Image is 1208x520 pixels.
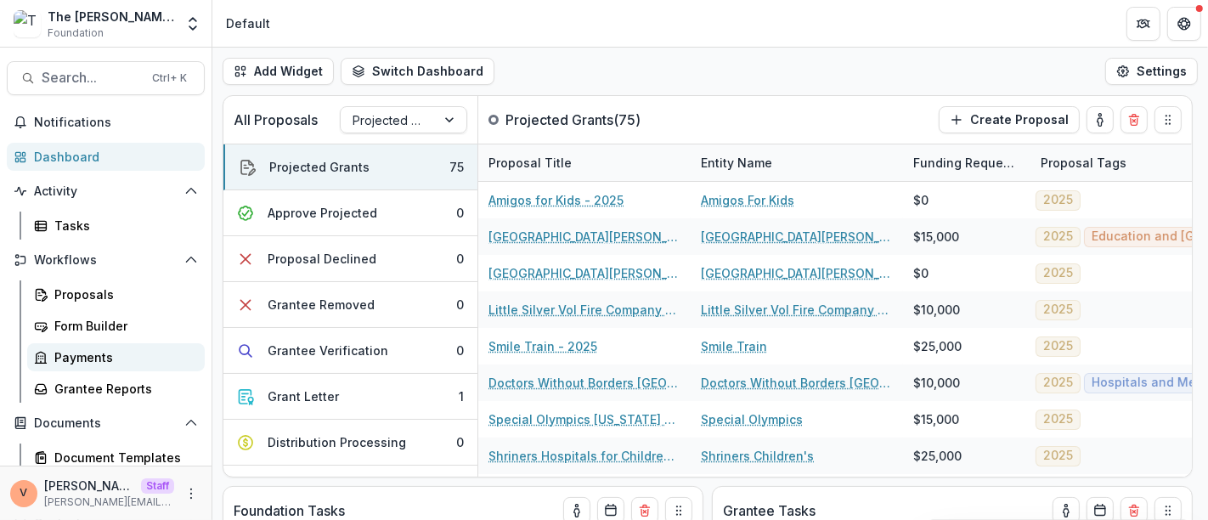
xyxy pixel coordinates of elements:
[223,144,477,190] button: Projected Grants75
[456,296,464,314] div: 0
[54,317,191,335] div: Form Builder
[268,250,376,268] div: Proposal Declined
[268,296,375,314] div: Grantee Removed
[44,495,174,510] p: [PERSON_NAME][EMAIL_ADDRESS][DOMAIN_NAME]
[478,144,691,181] div: Proposal Title
[223,374,477,420] button: Grant Letter1
[505,110,641,130] p: Projected Grants ( 75 )
[181,7,205,41] button: Open entity switcher
[54,380,191,398] div: Grantee Reports
[54,285,191,303] div: Proposals
[268,342,388,359] div: Grantee Verification
[1030,154,1137,172] div: Proposal Tags
[1043,229,1073,244] span: 2025
[27,375,205,403] a: Grantee Reports
[456,342,464,359] div: 0
[7,143,205,171] a: Dashboard
[488,447,680,465] a: Shriners Hospitals for Children - 2025
[7,246,205,274] button: Open Workflows
[701,228,893,246] a: [GEOGRAPHIC_DATA][PERSON_NAME]
[701,410,803,428] a: Special Olympics
[1126,7,1160,41] button: Partners
[701,301,893,319] a: Little Silver Vol Fire Company No. 1
[141,478,174,494] p: Staff
[268,387,339,405] div: Grant Letter
[149,69,190,88] div: Ctrl + K
[48,8,174,25] div: The [PERSON_NAME] Foundation
[268,433,406,451] div: Distribution Processing
[27,212,205,240] a: Tasks
[1043,302,1073,317] span: 2025
[223,420,477,466] button: Distribution Processing0
[1043,449,1073,463] span: 2025
[34,116,198,130] span: Notifications
[449,158,464,176] div: 75
[14,10,41,37] img: The Brunetti Foundation
[701,374,893,392] a: Doctors Without Borders [GEOGRAPHIC_DATA]
[913,301,960,319] div: $10,000
[913,447,962,465] div: $25,000
[181,483,201,504] button: More
[223,328,477,374] button: Grantee Verification0
[34,148,191,166] div: Dashboard
[1043,376,1073,390] span: 2025
[913,191,929,209] div: $0
[34,253,178,268] span: Workflows
[223,236,477,282] button: Proposal Declined0
[903,154,1030,172] div: Funding Requested
[44,477,134,495] p: [PERSON_NAME]
[1043,266,1073,280] span: 2025
[488,301,680,319] a: Little Silver Vol Fire Company No. 1 - 2025
[54,217,191,235] div: Tasks
[903,144,1030,181] div: Funding Requested
[1154,106,1182,133] button: Drag
[48,25,104,41] span: Foundation
[456,204,464,222] div: 0
[34,416,178,431] span: Documents
[341,58,494,85] button: Switch Dashboard
[7,61,205,95] button: Search...
[42,70,142,86] span: Search...
[488,264,680,282] a: [GEOGRAPHIC_DATA][PERSON_NAME] Human Traffic Academy - 2025
[488,191,624,209] a: Amigos for Kids - 2025
[219,11,277,36] nav: breadcrumb
[913,264,929,282] div: $0
[234,110,318,130] p: All Proposals
[913,410,959,428] div: $15,000
[459,387,464,405] div: 1
[701,337,767,355] a: Smile Train
[478,154,582,172] div: Proposal Title
[488,374,680,392] a: Doctors Without Borders [GEOGRAPHIC_DATA] - 2025
[913,228,959,246] div: $15,000
[691,144,903,181] div: Entity Name
[223,58,334,85] button: Add Widget
[54,449,191,466] div: Document Templates
[27,312,205,340] a: Form Builder
[488,410,680,428] a: Special Olympics [US_STATE] - 2025
[269,158,370,176] div: Projected Grants
[1087,106,1114,133] button: toggle-assigned-to-me
[226,14,270,32] div: Default
[488,228,680,246] a: [GEOGRAPHIC_DATA][PERSON_NAME] - 2025
[456,250,464,268] div: 0
[1043,339,1073,353] span: 2025
[1043,412,1073,427] span: 2025
[34,184,178,199] span: Activity
[223,282,477,328] button: Grantee Removed0
[7,410,205,437] button: Open Documents
[20,488,28,499] div: Venkat
[913,337,962,355] div: $25,000
[27,444,205,472] a: Document Templates
[1121,106,1148,133] button: Delete card
[488,337,597,355] a: Smile Train - 2025
[1167,7,1201,41] button: Get Help
[7,178,205,205] button: Open Activity
[27,280,205,308] a: Proposals
[223,190,477,236] button: Approve Projected0
[456,433,464,451] div: 0
[27,343,205,371] a: Payments
[701,447,814,465] a: Shriners Children's
[701,191,794,209] a: Amigos For Kids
